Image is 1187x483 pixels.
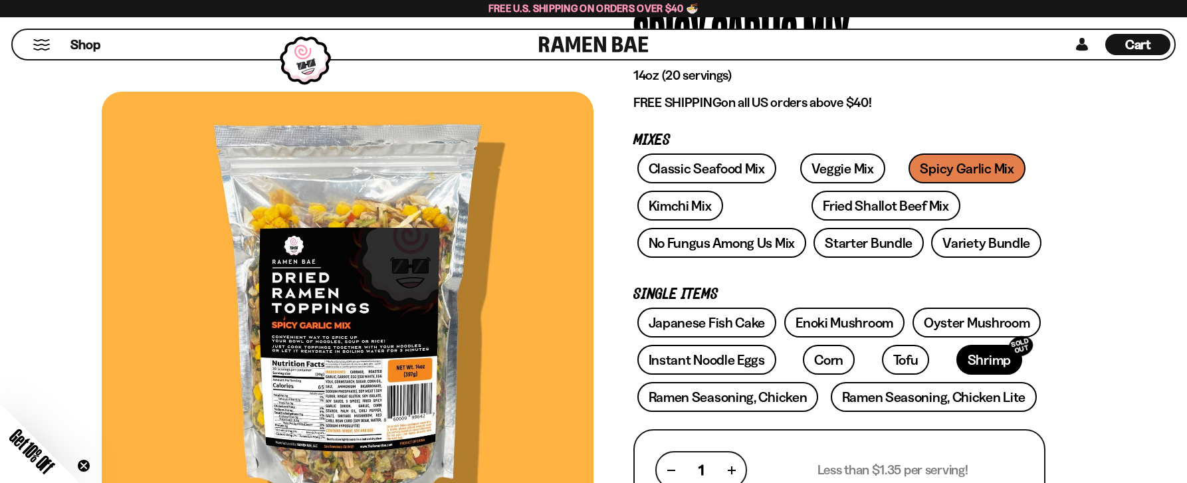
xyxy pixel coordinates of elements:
[817,462,968,478] p: Less than $1.35 per serving!
[784,308,905,338] a: Enoki Mushroom
[1125,37,1151,52] span: Cart
[813,228,924,258] a: Starter Bundle
[800,153,885,183] a: Veggie Mix
[633,134,1045,147] p: Mixes
[637,308,777,338] a: Japanese Fish Cake
[70,36,100,54] span: Shop
[633,94,721,110] strong: FREE SHIPPING
[931,228,1041,258] a: Variety Bundle
[633,67,1045,84] p: 14oz (20 servings)
[831,382,1037,412] a: Ramen Seasoning, Chicken Lite
[637,382,819,412] a: Ramen Seasoning, Chicken
[633,288,1045,301] p: Single Items
[1105,30,1170,59] div: Cart
[699,462,704,478] span: 1
[637,228,806,258] a: No Fungus Among Us Mix
[488,2,699,15] span: Free U.S. Shipping on Orders over $40 🍜
[637,191,723,221] a: Kimchi Mix
[637,345,776,375] a: Instant Noodle Eggs
[803,345,855,375] a: Corn
[637,153,776,183] a: Classic Seafood Mix
[811,191,960,221] a: Fried Shallot Beef Mix
[1006,334,1035,359] div: SOLD OUT
[33,39,51,50] button: Mobile Menu Trigger
[77,459,90,472] button: Close teaser
[913,308,1041,338] a: Oyster Mushroom
[6,425,58,477] span: Get 10% Off
[70,34,100,55] a: Shop
[956,345,1022,375] a: ShrimpSOLD OUT
[633,94,1045,111] p: on all US orders above $40!
[882,345,930,375] a: Tofu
